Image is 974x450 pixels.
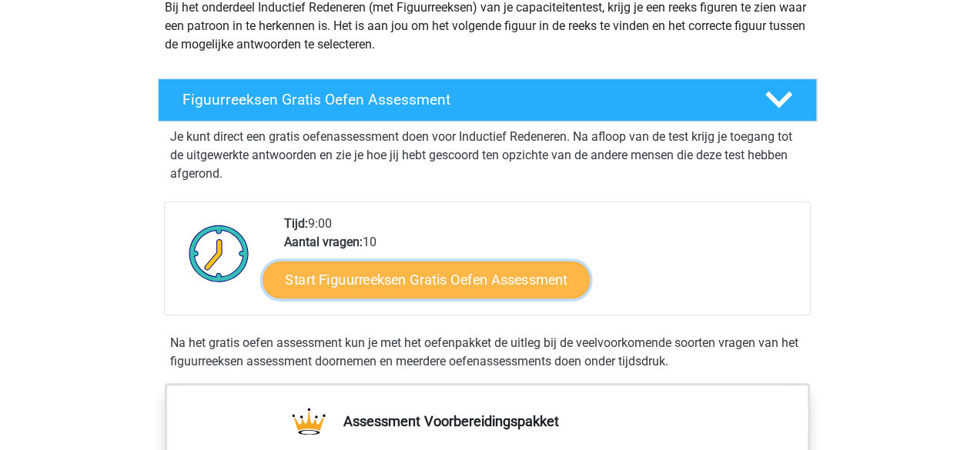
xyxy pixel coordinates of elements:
div: 9:00 10 [273,215,809,315]
div: Na het gratis oefen assessment kun je met het oefenpakket de uitleg bij de veelvoorkomende soorte... [164,334,811,371]
b: Tijd: [284,216,308,231]
img: Klok [180,215,258,292]
a: Figuurreeksen Gratis Oefen Assessment [152,78,823,122]
b: Aantal vragen: [284,235,363,249]
a: Start Figuurreeksen Gratis Oefen Assessment [263,261,589,298]
p: Je kunt direct een gratis oefenassessment doen voor Inductief Redeneren. Na afloop van de test kr... [170,128,805,183]
h4: Figuurreeksen Gratis Oefen Assessment [182,91,740,108]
